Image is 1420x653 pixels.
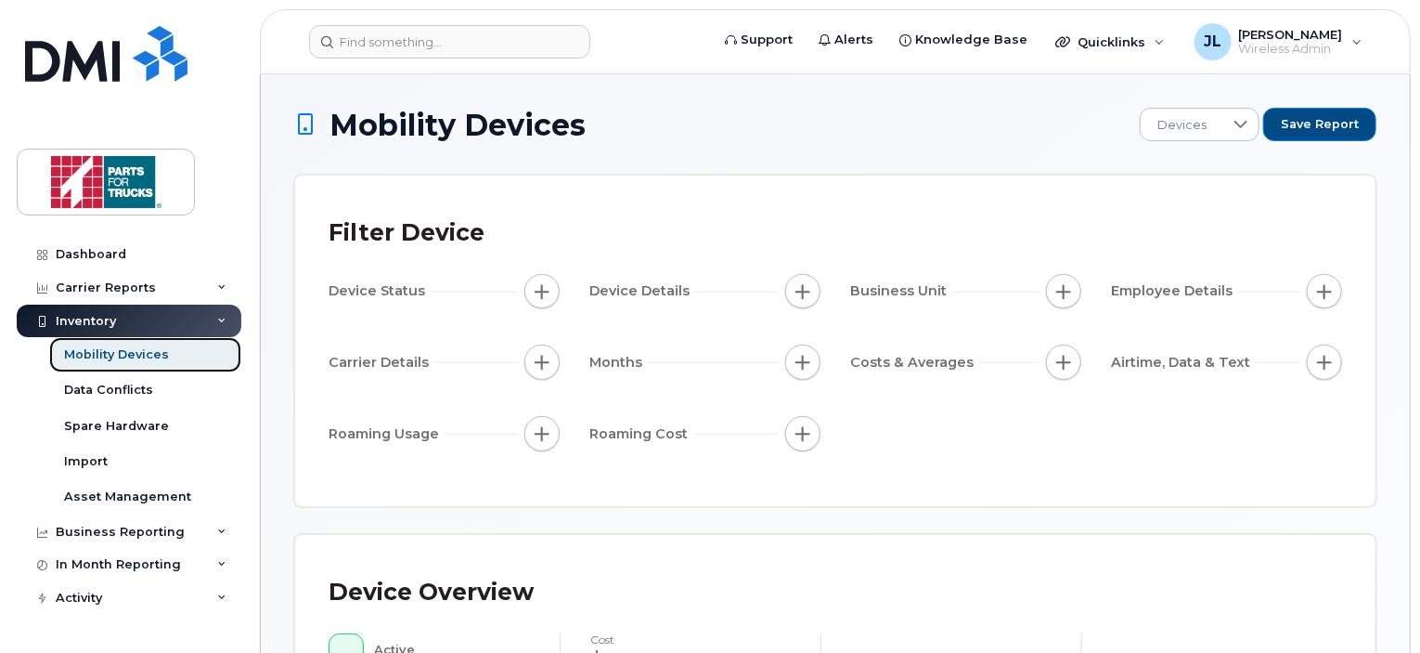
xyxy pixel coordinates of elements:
span: Devices [1141,109,1223,142]
span: Device Details [589,281,695,301]
span: Roaming Usage [329,424,445,444]
div: Filter Device [329,209,484,257]
span: Device Status [329,281,431,301]
span: Costs & Averages [850,353,979,372]
div: Device Overview [329,568,534,617]
button: Save Report [1263,108,1376,141]
span: Roaming Cost [589,424,693,444]
span: Airtime, Data & Text [1111,353,1256,372]
span: Save Report [1281,116,1359,133]
span: Months [589,353,648,372]
span: Mobility Devices [329,109,586,141]
span: Carrier Details [329,353,434,372]
span: Employee Details [1111,281,1238,301]
h4: cost [590,633,791,646]
span: Business Unit [850,281,952,301]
